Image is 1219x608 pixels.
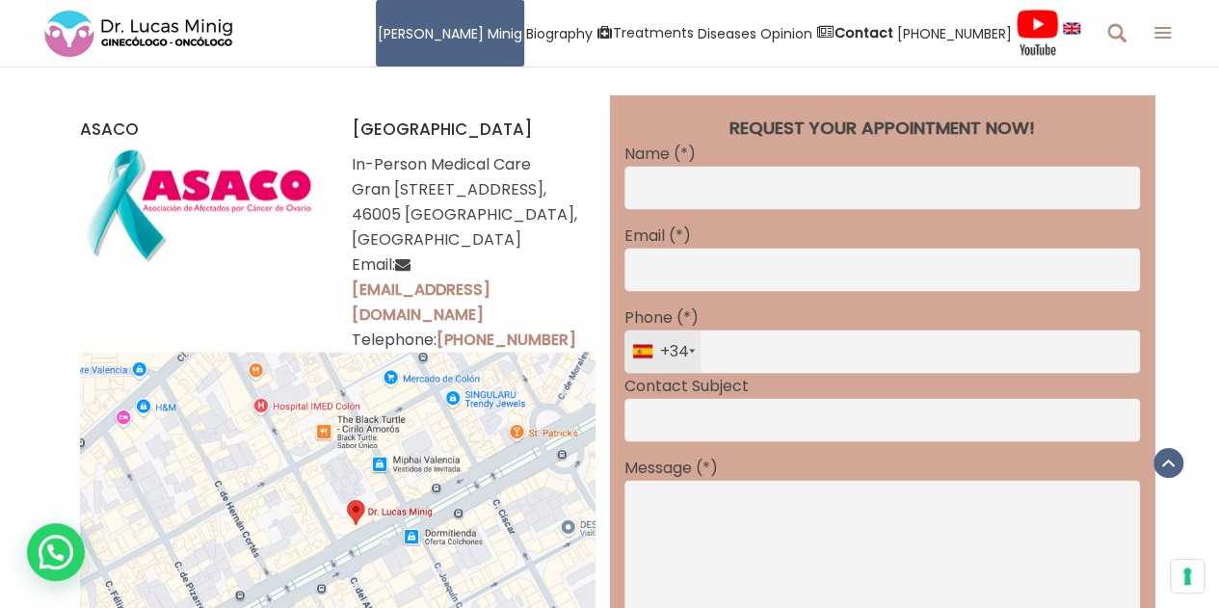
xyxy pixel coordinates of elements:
[27,523,85,581] div: WhatsApp contact
[613,23,694,42] font: Treatments
[352,152,531,174] font: In-Person Medical Care
[625,330,701,372] div: Spain (Spain): +34
[352,177,546,199] font: Gran [STREET_ADDRESS],
[80,117,139,140] font: ASACO
[1063,22,1080,34] img: English language
[760,23,812,42] font: Opinion
[729,115,1035,139] font: REQUEST YOUR APPOINTMENT NOW!
[1016,9,1059,57] img: Gynecology YouTube Videos
[624,374,749,396] font: Contact Subject
[624,224,691,246] font: Email (*)
[660,340,689,362] font: +34
[624,456,718,478] font: Message (*)
[81,142,322,262] img: Asaco Ovarian Cancer
[352,202,577,250] font: 46005 [GEOGRAPHIC_DATA], [GEOGRAPHIC_DATA]
[624,305,699,328] font: Phone (*)
[352,278,490,325] a: [EMAIL_ADDRESS][DOMAIN_NAME]
[526,23,593,42] font: Biography
[698,23,756,42] font: Diseases
[1171,560,1204,593] button: Your consent preferences for tracking technologies
[352,328,437,350] font: Telephone:
[624,142,696,164] font: Name (*)
[835,23,893,42] font: Contact
[352,252,395,275] font: Email:
[897,23,1012,42] font: [PHONE_NUMBER]
[352,117,532,140] font: [GEOGRAPHIC_DATA]
[378,23,522,42] font: [PERSON_NAME] Minig
[437,328,576,350] a: [PHONE_NUMBER]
